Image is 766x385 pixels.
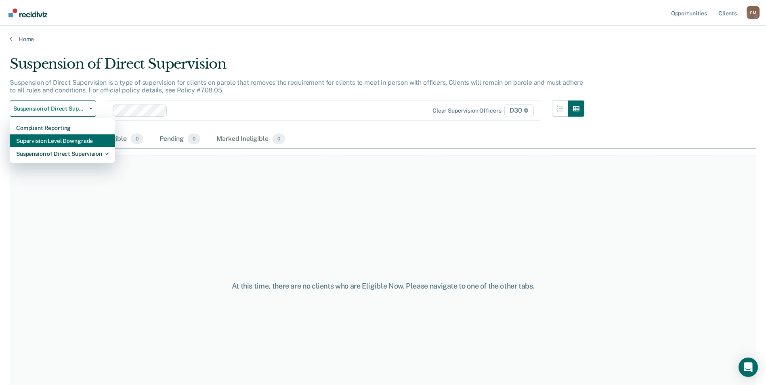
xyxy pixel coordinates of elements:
[10,56,584,79] div: Suspension of Direct Supervision
[158,130,202,148] div: Pending0
[739,358,758,377] div: Open Intercom Messenger
[188,134,200,144] span: 0
[432,107,501,114] div: Clear supervision officers
[13,105,86,112] span: Suspension of Direct Supervision
[215,130,287,148] div: Marked Ineligible0
[747,6,760,19] div: C M
[16,134,109,147] div: Supervision Level Downgrade
[747,6,760,19] button: Profile dropdown button
[273,134,285,144] span: 0
[197,282,570,291] div: At this time, there are no clients who are Eligible Now. Please navigate to one of the other tabs.
[16,147,109,160] div: Suspension of Direct Supervision
[504,104,533,117] span: D30
[16,121,109,134] div: Compliant Reporting
[10,36,756,43] a: Home
[8,8,47,17] img: Recidiviz
[131,134,143,144] span: 0
[10,100,96,117] button: Suspension of Direct Supervision
[10,79,583,94] p: Suspension of Direct Supervision is a type of supervision for clients on parole that removes the ...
